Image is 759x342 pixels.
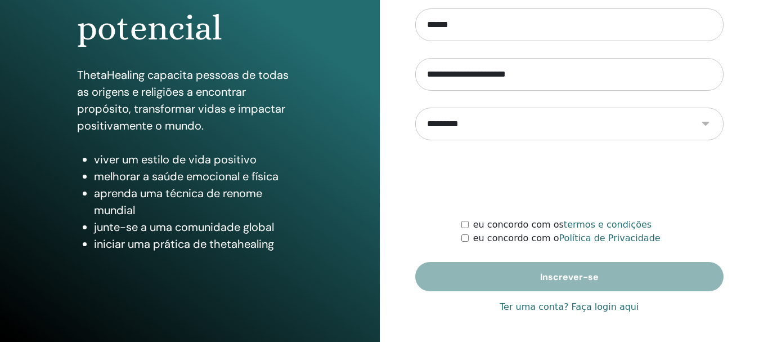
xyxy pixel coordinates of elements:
[94,220,274,234] font: junte-se a uma comunidade global
[94,152,257,167] font: viver um estilo de vida positivo
[94,237,274,251] font: iniciar uma prática de thetahealing
[564,219,652,230] a: termos e condições
[77,68,289,133] font: ThetaHealing capacita pessoas de todas as origens e religiões a encontrar propósito, transformar ...
[94,169,279,184] font: melhorar a saúde emocional e física
[473,233,559,243] font: eu concordo com o
[500,301,639,312] font: Ter uma conta? Faça login aqui
[473,219,564,230] font: eu concordo com os
[500,300,639,314] a: Ter uma conta? Faça login aqui
[94,186,262,217] font: aprenda uma técnica de renome mundial
[484,157,655,201] iframe: reCAPTCHA
[559,233,661,243] a: Política de Privacidade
